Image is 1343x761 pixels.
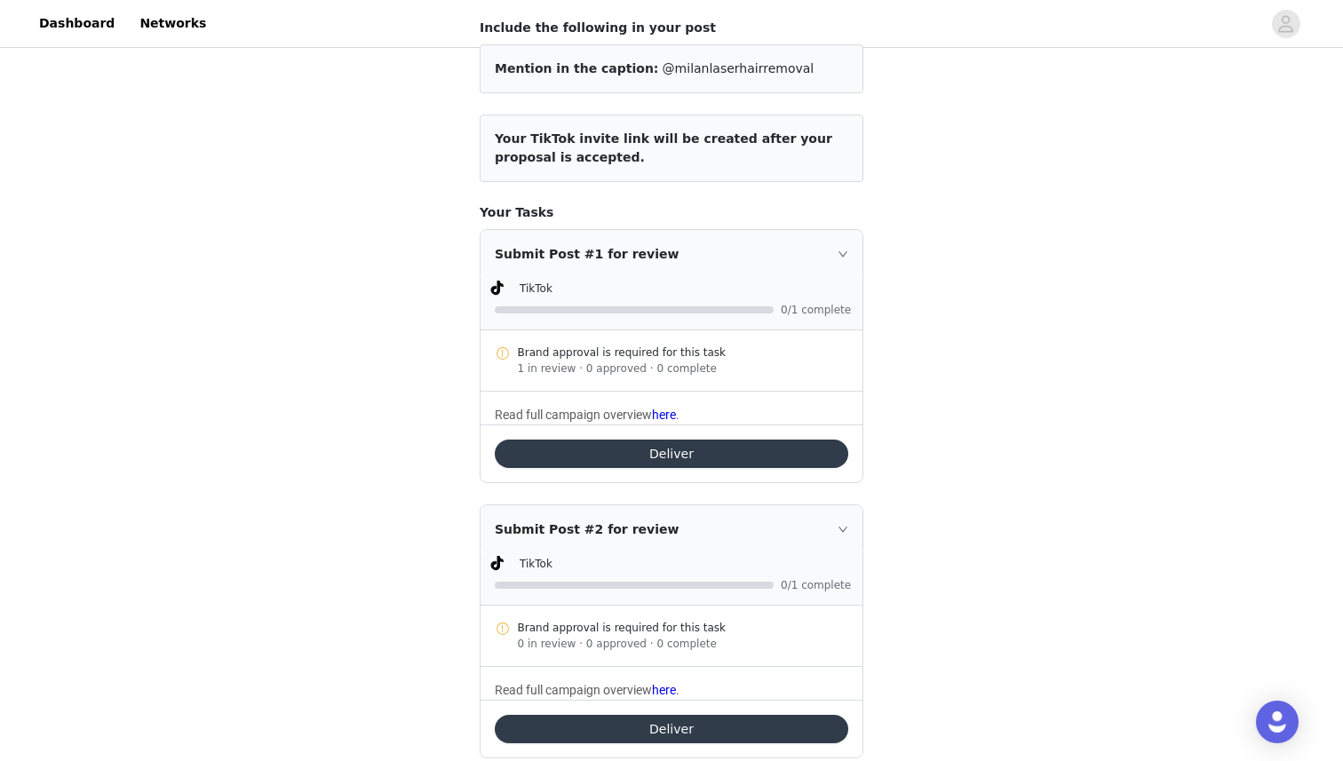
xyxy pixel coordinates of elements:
div: 1 in review · 0 approved · 0 complete [518,361,849,377]
div: icon: rightSubmit Post #1 for review [481,230,862,278]
a: Dashboard [28,4,125,44]
span: TikTok [520,558,552,570]
span: Your TikTok invite link will be created after your proposal is accepted. [495,131,832,164]
span: @milanlaserhairremoval [663,61,815,75]
a: here [652,683,676,697]
span: Read full campaign overview . [495,683,679,697]
div: icon: rightSubmit Post #2 for review [481,505,862,553]
span: Read full campaign overview . [495,408,679,422]
div: avatar [1277,10,1294,38]
span: 0/1 complete [781,305,852,315]
div: Open Intercom Messenger [1256,701,1299,743]
span: 0/1 complete [781,580,852,591]
h4: Your Tasks [480,203,863,222]
button: Deliver [495,715,848,743]
div: Brand approval is required for this task [518,345,849,361]
i: icon: right [838,249,848,259]
h4: Include the following in your post [480,19,863,37]
span: TikTok [520,282,552,295]
a: Networks [129,4,217,44]
div: Brand approval is required for this task [518,620,849,636]
span: Mention in the caption: [495,61,658,75]
i: icon: right [838,524,848,535]
button: Deliver [495,440,848,468]
div: 0 in review · 0 approved · 0 complete [518,636,849,652]
a: here [652,408,676,422]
